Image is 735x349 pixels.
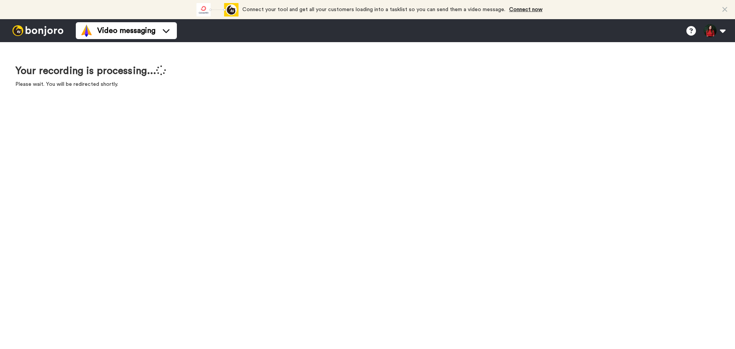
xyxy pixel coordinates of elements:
h1: Your recording is processing... [15,65,166,77]
span: Connect your tool and get all your customers loading into a tasklist so you can send them a video... [242,7,505,12]
div: animation [196,3,238,16]
a: Connect now [509,7,542,12]
img: vm-color.svg [80,25,93,37]
p: Please wait. You will be redirected shortly. [15,80,166,88]
img: bj-logo-header-white.svg [9,25,67,36]
span: Video messaging [97,25,155,36]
